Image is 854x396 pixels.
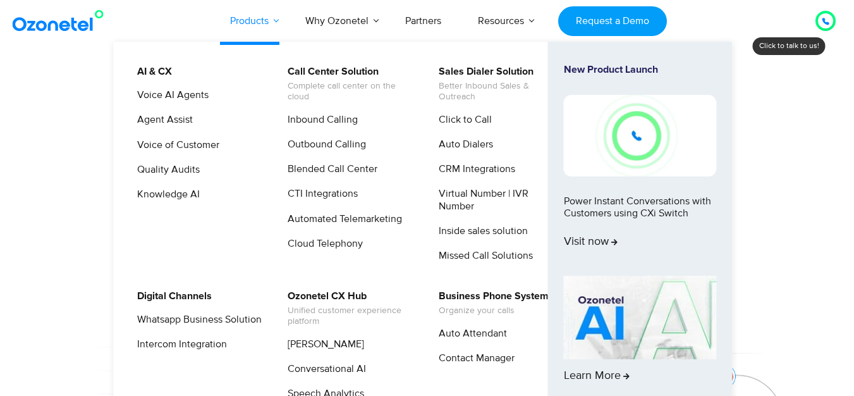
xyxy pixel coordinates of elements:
a: Business Phone SystemOrganize your calls [430,288,551,318]
div: Customer Experiences [32,113,822,174]
a: Conversational AI [279,361,368,377]
img: New-Project-17.png [564,95,717,176]
span: Unified customer experience platform [288,306,412,327]
div: Orchestrate Intelligent [32,80,822,121]
div: Turn every conversation into a growth engine for your enterprise. [32,175,822,189]
a: Blended Call Center [279,161,379,177]
a: Outbound Calling [279,137,368,152]
a: Missed Call Solutions [430,248,535,264]
a: Contact Manager [430,350,516,366]
a: Knowledge AI [129,187,202,202]
a: Whatsapp Business Solution [129,312,264,328]
a: Digital Channels [129,288,214,304]
a: Intercom Integration [129,337,229,352]
a: Voice AI Agents [129,87,210,103]
a: Automated Telemarketing [279,211,404,227]
a: Inside sales solution [430,223,530,239]
a: [PERSON_NAME] [279,337,366,352]
a: Sales Dialer SolutionBetter Inbound Sales & Outreach [430,64,565,104]
a: New Product LaunchPower Instant Conversations with Customers using CXi SwitchVisit now [564,64,717,271]
a: Inbound Calling [279,112,360,128]
a: Cloud Telephony [279,236,365,252]
a: CTI Integrations [279,186,360,202]
a: Click to Call [430,112,494,128]
a: Ozonetel CX HubUnified customer experience platform [279,288,414,329]
span: Better Inbound Sales & Outreach [439,81,563,102]
a: Call Center SolutionComplete call center on the cloud [279,64,414,104]
a: AI & CX [129,64,174,80]
a: CRM Integrations [430,161,517,177]
a: Agent Assist [129,112,195,128]
a: Quality Audits [129,162,202,178]
span: Learn More [564,369,630,383]
a: Voice of Customer [129,137,221,153]
span: Complete call center on the cloud [288,81,412,102]
a: Auto Dialers [430,137,495,152]
a: Virtual Number | IVR Number [430,186,565,214]
span: Organize your calls [439,306,549,316]
span: Visit now [564,235,618,249]
a: Auto Attendant [430,326,509,342]
a: Request a Demo [558,6,666,36]
img: AI [564,276,717,359]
